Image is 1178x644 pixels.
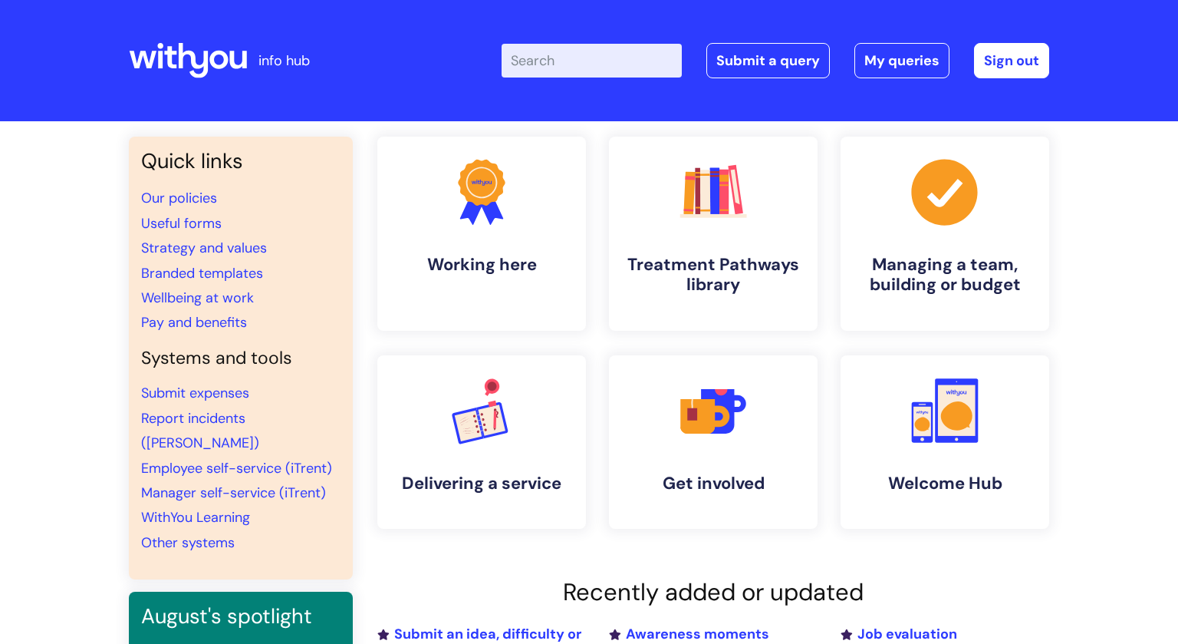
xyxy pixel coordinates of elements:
[141,264,263,282] a: Branded templates
[853,474,1037,494] h4: Welcome Hub
[141,533,235,552] a: Other systems
[377,355,586,529] a: Delivering a service
[853,255,1037,296] h4: Managing a team, building or budget
[609,355,818,529] a: Get involved
[609,137,818,331] a: Treatment Pathways library
[841,137,1049,331] a: Managing a team, building or budget
[621,474,805,494] h4: Get involved
[141,409,259,452] a: Report incidents ([PERSON_NAME])
[502,44,682,78] input: Search
[841,355,1049,529] a: Welcome Hub
[141,313,247,332] a: Pay and benefits
[141,214,222,233] a: Useful forms
[141,484,326,502] a: Manager self-service (iTrent)
[141,348,341,369] h4: Systems and tools
[854,43,949,78] a: My queries
[141,239,267,257] a: Strategy and values
[141,384,249,402] a: Submit expenses
[974,43,1049,78] a: Sign out
[141,508,250,527] a: WithYou Learning
[141,149,341,173] h3: Quick links
[502,43,1049,78] div: | -
[706,43,830,78] a: Submit a query
[141,289,254,307] a: Wellbeing at work
[141,604,341,629] h3: August's spotlight
[141,189,217,207] a: Our policies
[390,255,574,275] h4: Working here
[377,137,586,331] a: Working here
[390,474,574,494] h4: Delivering a service
[841,625,957,643] a: Job evaluation
[141,459,332,477] a: Employee self-service (iTrent)
[258,48,310,73] p: info hub
[621,255,805,296] h4: Treatment Pathways library
[377,578,1049,606] h2: Recently added or updated
[609,625,769,643] a: Awareness moments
